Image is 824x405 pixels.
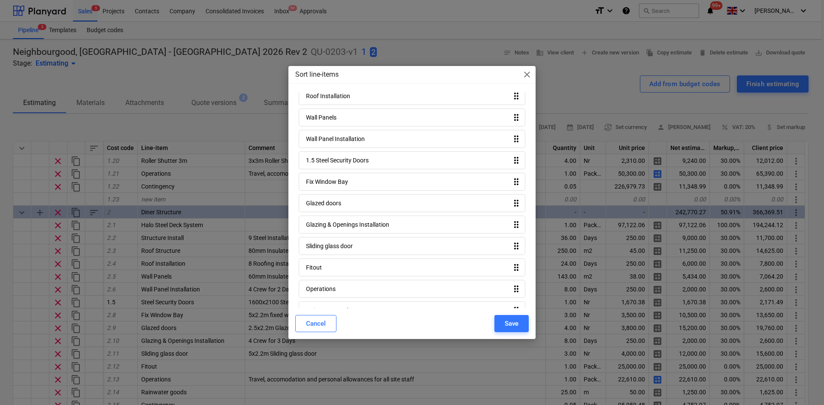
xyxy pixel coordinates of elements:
button: Save [494,315,529,332]
i: drag_indicator [511,198,521,208]
i: drag_indicator [511,305,521,315]
i: drag_indicator [511,134,521,144]
div: Rainwater goodsdrag_indicator [299,301,525,319]
div: 1.5 Steel Security Doorsdrag_indicator [299,151,525,169]
p: Sort line-items [295,69,339,80]
div: Fix Window Baydrag_indicator [299,173,525,191]
i: drag_indicator [511,112,521,123]
div: Wall Panels [306,114,336,121]
div: Wall Panel Installationdrag_indicator [299,130,525,148]
div: Glazed doors [306,200,341,207]
div: Glazed doorsdrag_indicator [299,194,525,212]
i: drag_indicator [511,284,521,294]
div: Roof Installation [306,93,350,99]
i: drag_indicator [511,177,521,187]
div: Fitout [306,264,322,271]
div: 1.5 Steel Security Doors [306,157,369,164]
div: Fix Window Bay [306,178,348,185]
i: drag_indicator [511,91,521,101]
div: Roof Installationdrag_indicator [299,87,525,105]
div: Rainwater goods [306,307,351,314]
div: Glazing & Openings Installation [306,221,389,228]
iframe: Chat Widget [781,364,824,405]
span: close [522,69,532,80]
div: Sliding glass door [306,243,353,249]
i: drag_indicator [511,219,521,230]
div: Operations [306,285,336,292]
div: Wall Panel Installation [306,135,365,142]
i: drag_indicator [511,262,521,273]
div: Operationsdrag_indicator [299,280,525,298]
div: Fitoutdrag_indicator [299,258,525,276]
div: Sliding glass doordrag_indicator [299,237,525,255]
div: Save [505,318,518,329]
div: Wall Panelsdrag_indicator [299,108,525,126]
button: Cancel [295,315,336,332]
i: drag_indicator [511,241,521,251]
i: drag_indicator [511,155,521,165]
div: Cancel [306,318,326,329]
div: Glazing & Openings Installationdrag_indicator [299,216,525,234]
